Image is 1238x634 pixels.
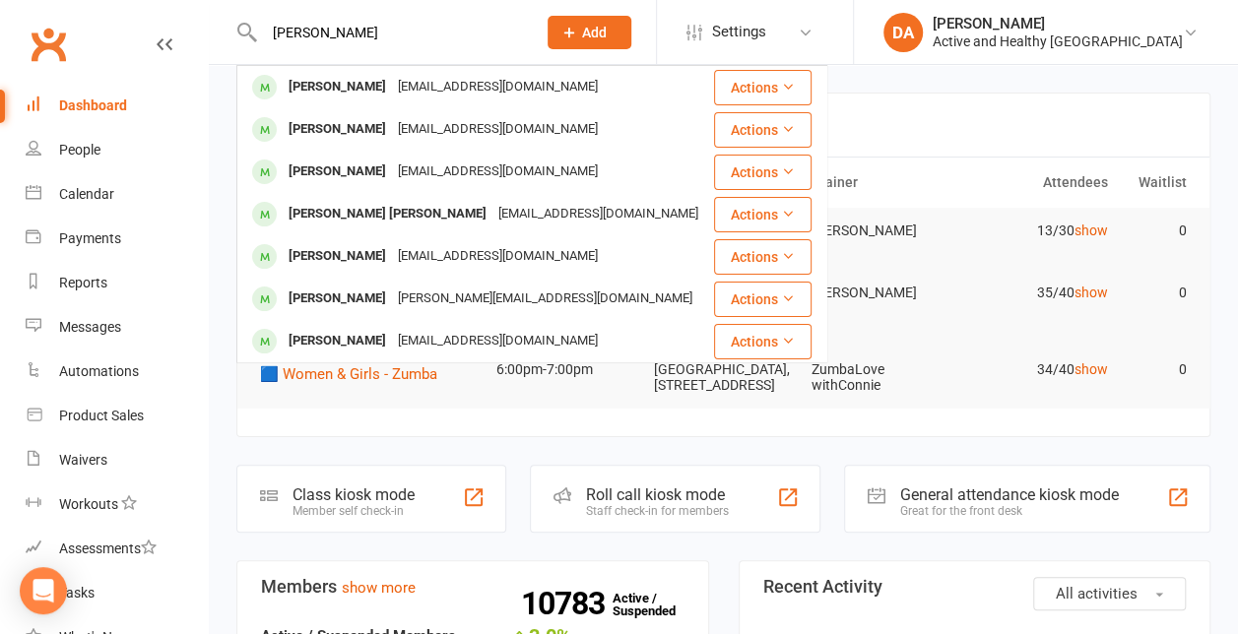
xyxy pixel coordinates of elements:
[883,13,923,52] div: DA
[258,19,522,46] input: Search...
[283,158,392,186] div: [PERSON_NAME]
[261,577,684,597] h3: Members
[933,15,1183,32] div: [PERSON_NAME]
[392,158,604,186] div: [EMAIL_ADDRESS][DOMAIN_NAME]
[933,32,1183,50] div: Active and Healthy [GEOGRAPHIC_DATA]
[283,242,392,271] div: [PERSON_NAME]
[26,571,208,615] a: Tasks
[59,363,139,379] div: Automations
[613,577,699,632] a: 10783Active / Suspended
[1056,585,1138,602] span: All activities
[1033,577,1186,610] button: All activities
[714,239,812,275] button: Actions
[26,482,208,527] a: Workouts
[492,200,704,228] div: [EMAIL_ADDRESS][DOMAIN_NAME]
[283,327,392,355] div: [PERSON_NAME]
[392,242,604,271] div: [EMAIL_ADDRESS][DOMAIN_NAME]
[586,504,729,518] div: Staff check-in for members
[548,16,631,49] button: Add
[488,347,645,393] td: 6:00pm-7:00pm
[283,73,392,101] div: [PERSON_NAME]
[59,585,95,601] div: Tasks
[802,270,959,316] td: [PERSON_NAME]
[959,270,1117,316] td: 35/40
[714,197,812,232] button: Actions
[26,394,208,438] a: Product Sales
[392,115,604,144] div: [EMAIL_ADDRESS][DOMAIN_NAME]
[586,485,729,504] div: Roll call kiosk mode
[802,208,959,254] td: [PERSON_NAME]
[59,408,144,423] div: Product Sales
[59,452,107,468] div: Waivers
[1117,347,1196,393] td: 0
[59,186,114,202] div: Calendar
[20,567,67,614] div: Open Intercom Messenger
[26,261,208,305] a: Reports
[59,97,127,113] div: Dashboard
[26,84,208,128] a: Dashboard
[293,485,415,504] div: Class kiosk mode
[1075,222,1108,238] a: show
[59,496,118,512] div: Workouts
[24,20,73,69] a: Clubworx
[392,285,698,313] div: [PERSON_NAME][EMAIL_ADDRESS][DOMAIN_NAME]
[763,577,1187,597] h3: Recent Activity
[26,172,208,217] a: Calendar
[714,324,812,359] button: Actions
[900,504,1119,518] div: Great for the front desk
[260,362,451,386] button: 🟦 Women & Girls - Zumba
[645,347,803,409] td: [GEOGRAPHIC_DATA], [STREET_ADDRESS]
[392,73,604,101] div: [EMAIL_ADDRESS][DOMAIN_NAME]
[802,347,959,409] td: ZumbaLove withConnie
[1117,158,1196,208] th: Waitlist
[26,128,208,172] a: People
[714,155,812,190] button: Actions
[59,142,100,158] div: People
[714,70,812,105] button: Actions
[59,230,121,246] div: Payments
[900,485,1119,504] div: General attendance kiosk mode
[342,579,416,597] a: show more
[1075,285,1108,300] a: show
[26,217,208,261] a: Payments
[59,319,121,335] div: Messages
[392,327,604,355] div: [EMAIL_ADDRESS][DOMAIN_NAME]
[959,347,1117,393] td: 34/40
[712,10,766,54] span: Settings
[26,527,208,571] a: Assessments
[26,305,208,349] a: Messages
[283,200,492,228] div: [PERSON_NAME] [PERSON_NAME]
[959,158,1117,208] th: Attendees
[283,285,392,313] div: [PERSON_NAME]
[283,115,392,144] div: [PERSON_NAME]
[1117,208,1196,254] td: 0
[59,275,107,290] div: Reports
[26,438,208,482] a: Waivers
[521,589,613,618] strong: 10783
[59,540,157,556] div: Assessments
[293,504,415,518] div: Member self check-in
[582,25,607,40] span: Add
[802,158,959,208] th: Trainer
[959,208,1117,254] td: 13/30
[1117,270,1196,316] td: 0
[26,349,208,394] a: Automations
[1075,361,1108,377] a: show
[714,282,812,317] button: Actions
[260,365,437,383] span: 🟦 Women & Girls - Zumba
[714,112,812,148] button: Actions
